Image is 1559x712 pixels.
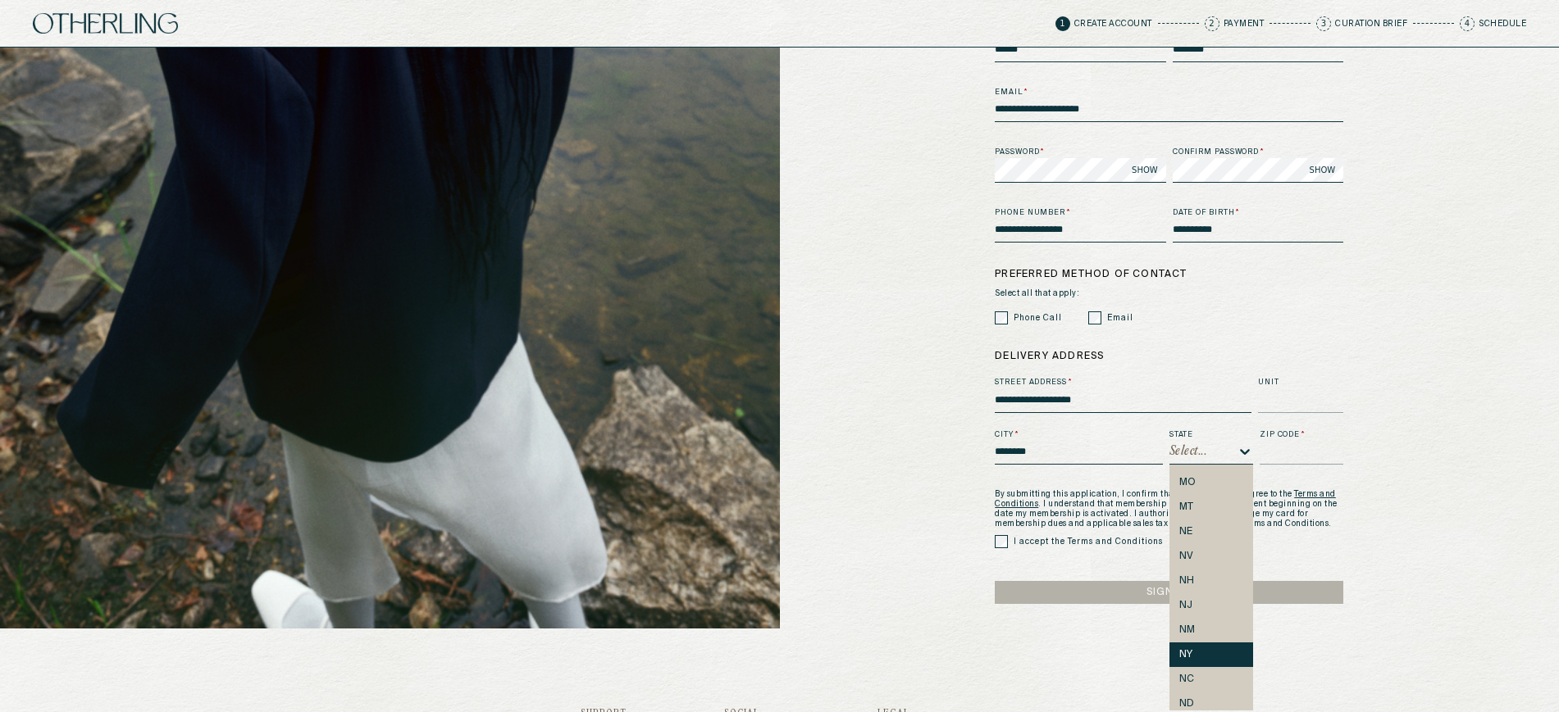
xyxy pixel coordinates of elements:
[1258,377,1343,388] label: Unit
[1179,624,1243,636] div: NM
[1169,445,1208,458] div: Select...
[995,288,1343,298] span: Select all that apply:
[1014,312,1062,324] label: Phone Call
[1179,698,1243,710] div: ND
[1460,16,1475,31] span: 4
[995,490,1336,508] a: Terms and Conditions
[995,581,1343,604] button: Sign Up
[1173,207,1344,219] label: Date of Birth
[1179,600,1243,611] div: NJ
[995,267,1343,282] label: Preferred method of contact
[1132,164,1158,176] span: SHOW
[1310,164,1336,176] span: SHOW
[1169,429,1253,441] label: State
[995,87,1343,98] label: Email
[1179,575,1243,587] div: NH
[33,13,178,33] img: logo
[1335,20,1407,28] p: Curation Brief
[1316,16,1331,31] span: 3
[1260,429,1343,441] label: Zip Code
[995,147,1166,158] label: Password
[1107,312,1133,324] label: Email
[995,377,1251,388] label: Street Address
[995,207,1166,219] label: Phone Number
[1179,477,1243,488] div: MO
[1179,526,1243,537] div: NE
[1205,16,1219,31] span: 2
[1055,16,1070,31] span: 1
[1224,20,1265,28] p: Payment
[995,489,1343,528] p: By submitting this application, I confirm that I have read and agree to the . I understand that m...
[1014,536,1163,548] label: I accept the Terms and Conditions
[1479,20,1526,28] p: Schedule
[1179,501,1243,513] div: MT
[1173,147,1344,158] label: Confirm password
[1179,673,1243,685] div: NC
[1179,551,1243,562] div: NV
[995,349,1343,364] label: Delivery Address
[1074,20,1152,28] p: Create Account
[995,429,1163,441] label: City
[1207,446,1210,457] input: state-dropdown
[1179,649,1243,660] div: NY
